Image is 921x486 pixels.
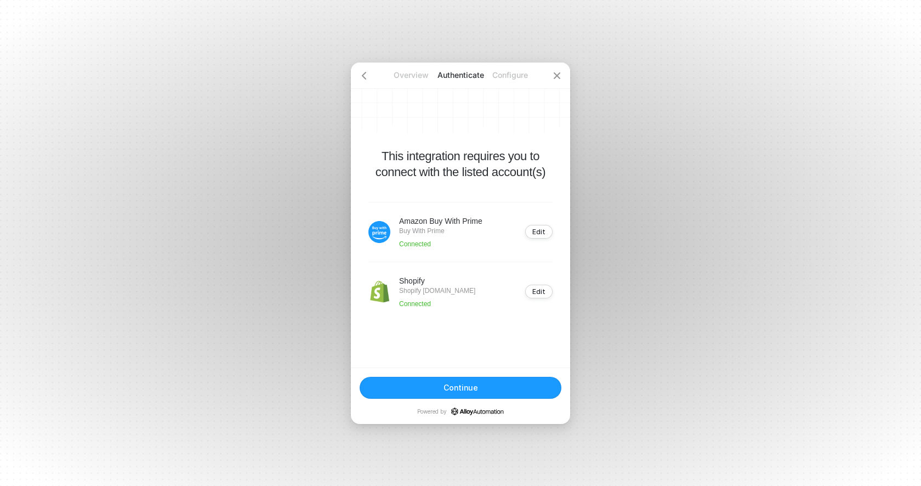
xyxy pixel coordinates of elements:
div: Edit [532,228,545,236]
p: Shopify [399,275,475,286]
p: Overview [386,70,436,81]
span: icon-arrow-left [360,71,368,80]
p: Connected [399,240,482,248]
span: icon-close [553,71,561,80]
p: This integration requires you to connect with the listed account(s) [368,148,553,180]
img: icon [368,281,390,303]
button: Continue [360,377,561,399]
button: Edit [525,225,553,239]
div: Continue [444,383,478,392]
p: Configure [485,70,535,81]
p: Powered by [417,408,504,415]
a: icon-success [451,408,504,415]
div: Edit [532,287,545,296]
img: icon [368,221,390,243]
button: Edit [525,285,553,298]
p: Shopify [DOMAIN_NAME] [399,286,475,295]
p: Authenticate [436,70,485,81]
p: Buy With Prime [399,227,482,235]
p: Amazon Buy With Prime [399,216,482,227]
p: Connected [399,299,475,308]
